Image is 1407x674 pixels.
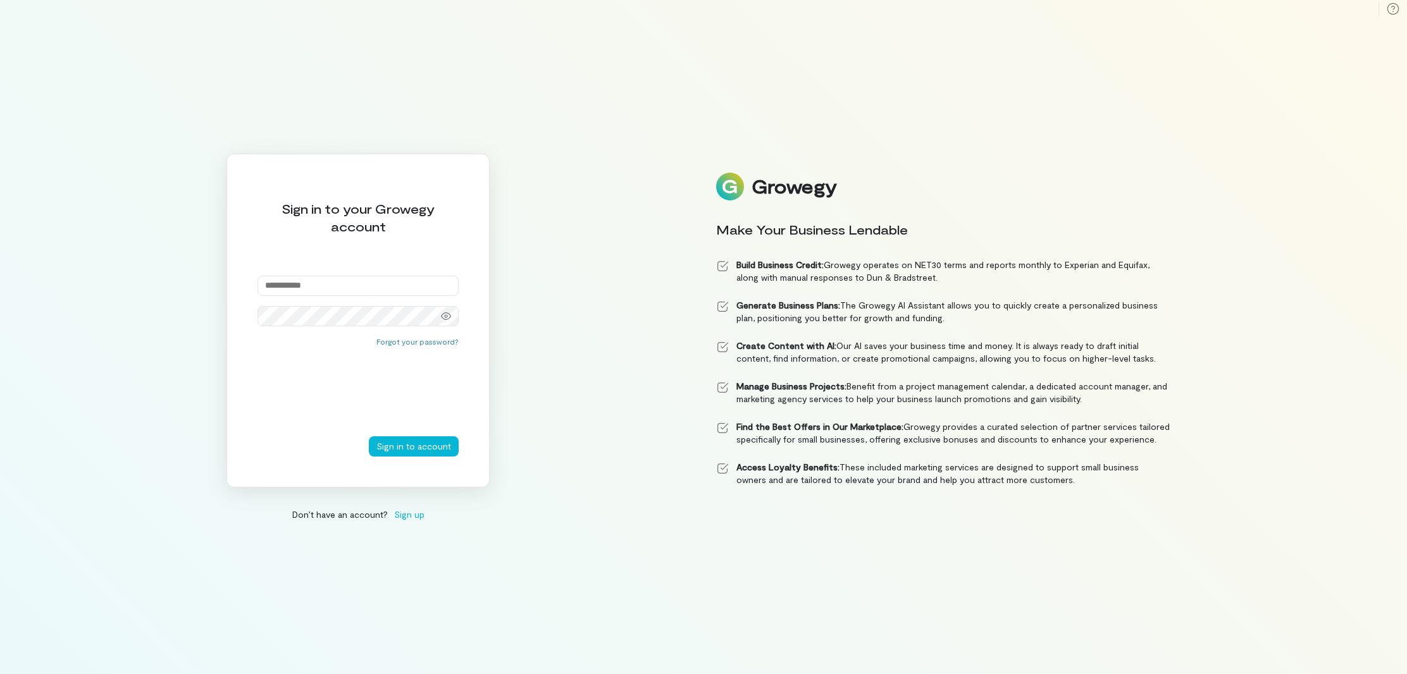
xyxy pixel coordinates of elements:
li: Our AI saves your business time and money. It is always ready to draft initial content, find info... [716,340,1170,365]
strong: Access Loyalty Benefits: [736,462,840,472]
strong: Find the Best Offers in Our Marketplace: [736,421,903,432]
strong: Create Content with AI: [736,340,836,351]
li: Growegy operates on NET30 terms and reports monthly to Experian and Equifax, along with manual re... [716,259,1170,284]
div: Growegy [752,176,836,197]
div: Make Your Business Lendable [716,221,1170,238]
strong: Generate Business Plans: [736,300,840,310]
li: Benefit from a project management calendar, a dedicated account manager, and marketing agency ser... [716,380,1170,405]
button: Forgot your password? [376,336,459,346]
li: These included marketing services are designed to support small business owners and are tailored ... [716,461,1170,486]
span: Sign up [394,508,425,521]
li: The Growegy AI Assistant allows you to quickly create a personalized business plan, positioning y... [716,299,1170,324]
li: Growegy provides a curated selection of partner services tailored specifically for small business... [716,420,1170,446]
div: Don’t have an account? [226,508,490,521]
strong: Build Business Credit: [736,259,824,270]
button: Sign in to account [369,436,459,456]
div: Sign in to your Growegy account [257,200,459,235]
img: Logo [716,173,744,200]
strong: Manage Business Projects: [736,381,846,391]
